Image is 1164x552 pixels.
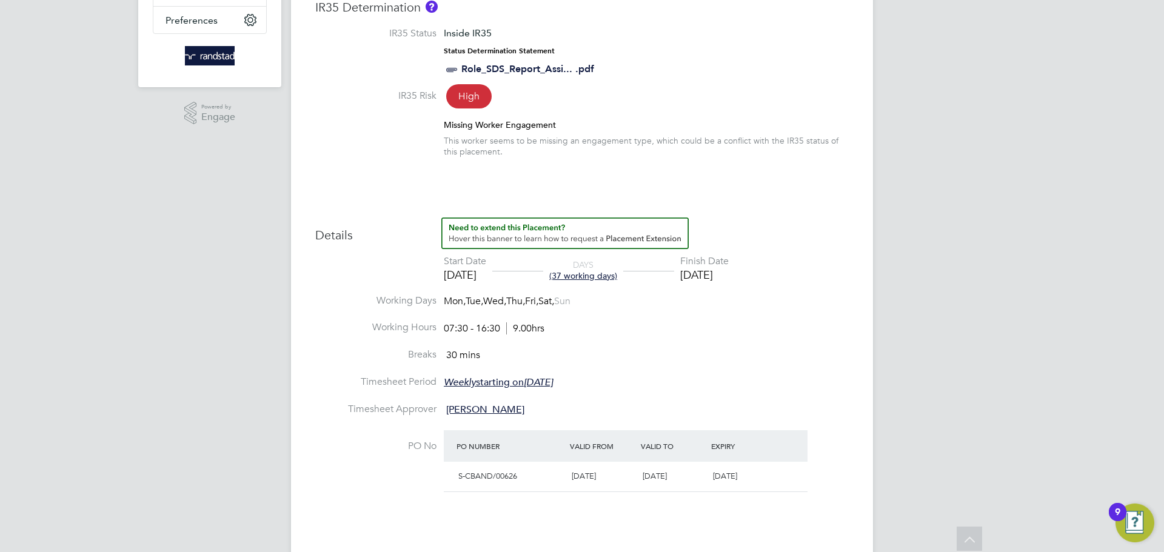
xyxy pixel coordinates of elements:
span: 9.00hrs [506,322,544,334]
label: Working Days [315,294,436,307]
em: Weekly [444,376,476,388]
div: [DATE] [444,268,486,282]
label: PO No [315,440,436,453]
label: IR35 Status [315,27,436,40]
span: Sun [554,295,570,307]
button: Open Resource Center, 9 new notifications [1115,504,1154,542]
span: [DATE] [713,471,737,481]
a: Go to home page [153,46,267,65]
div: PO Number [453,435,567,457]
div: 07:30 - 16:30 [444,322,544,335]
div: DAYS [543,259,623,281]
button: How to extend a Placement? [441,218,689,249]
span: Inside IR35 [444,27,492,39]
span: [DATE] [643,471,667,481]
label: IR35 Risk [315,90,436,102]
label: Working Hours [315,321,436,334]
strong: Status Determination Statement [444,47,555,55]
span: Tue, [466,295,483,307]
span: Mon, [444,295,466,307]
div: Valid From [567,435,638,457]
span: Sat, [538,295,554,307]
div: Missing Worker Engagement [444,119,849,130]
div: This worker seems to be missing an engagement type, which could be a conflict with the IR35 statu... [444,135,849,157]
div: Expiry [708,435,779,457]
div: Valid To [638,435,709,457]
div: Finish Date [680,255,729,268]
span: starting on [444,376,553,388]
span: [PERSON_NAME] [446,404,524,416]
span: [DATE] [572,471,596,481]
label: Timesheet Approver [315,403,436,416]
em: [DATE] [524,376,553,388]
span: (37 working days) [549,270,617,281]
div: [DATE] [680,268,729,282]
span: High [446,84,492,108]
span: 30 mins [446,349,480,361]
img: randstad-logo-retina.png [185,46,235,65]
span: Preferences [166,15,218,26]
button: About IR35 [426,1,438,13]
span: Wed, [483,295,506,307]
span: Powered by [201,102,235,112]
h3: Details [315,218,849,243]
div: 9 [1115,512,1120,528]
a: Powered byEngage [184,102,236,125]
label: Breaks [315,348,436,361]
span: S-CBAND/00626 [458,471,517,481]
span: Fri, [525,295,538,307]
div: Start Date [444,255,486,268]
a: Role_SDS_Report_Assi... .pdf [461,63,594,75]
button: Preferences [153,7,266,33]
span: Thu, [506,295,525,307]
label: Timesheet Period [315,376,436,388]
span: Engage [201,112,235,122]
